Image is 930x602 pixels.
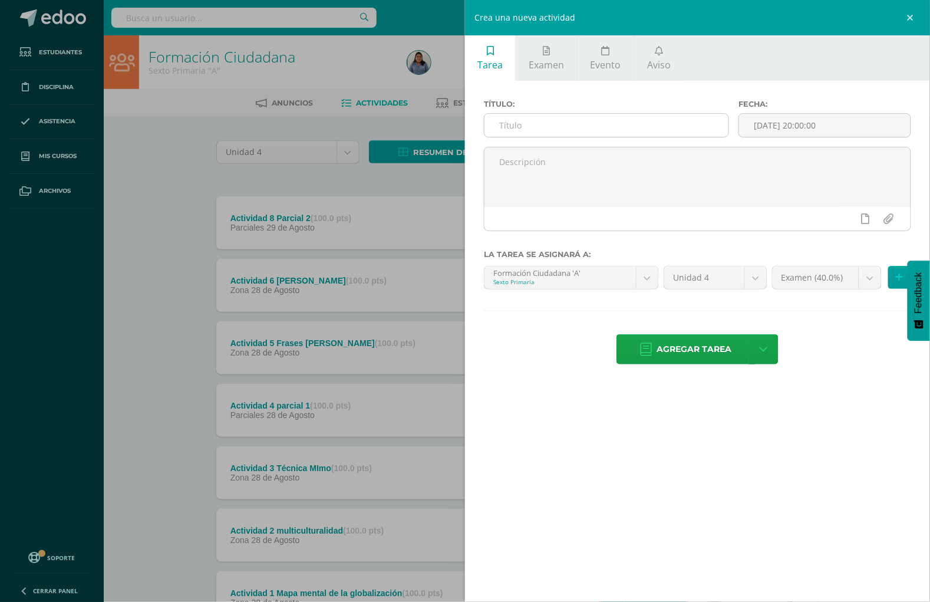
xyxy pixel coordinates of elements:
label: Título: [484,100,729,108]
a: Evento [578,35,634,81]
span: Tarea [478,58,503,71]
a: Formación Ciudadana 'A'Sexto Primaria [484,267,658,289]
span: Unidad 4 [673,267,735,289]
a: Unidad 4 [664,267,766,289]
div: Sexto Primaria [493,278,627,286]
button: Feedback - Mostrar encuesta [908,261,930,341]
a: Aviso [635,35,684,81]
a: Tarea [465,35,516,81]
label: La tarea se asignará a: [484,250,911,259]
label: Fecha: [738,100,911,108]
input: Título [484,114,728,137]
span: Evento [591,58,621,71]
a: Examen [516,35,577,81]
div: Formación Ciudadana 'A' [493,267,627,278]
a: Examen (40.0%) [773,267,881,289]
span: Aviso [647,58,671,71]
span: Examen (40.0%) [781,267,850,289]
span: Examen [529,58,565,71]
input: Fecha de entrega [739,114,911,137]
span: Agregar tarea [657,335,732,364]
span: Feedback [913,272,924,314]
